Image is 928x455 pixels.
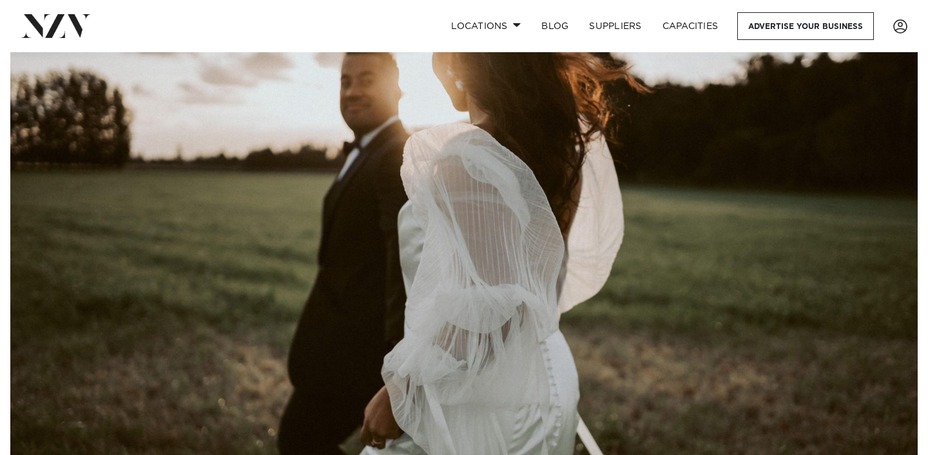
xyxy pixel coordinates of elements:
a: Advertise your business [737,12,874,40]
img: nzv-logo.png [21,14,91,37]
a: SUPPLIERS [579,12,652,40]
a: Locations [441,12,531,40]
a: Capacities [652,12,729,40]
a: BLOG [531,12,579,40]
